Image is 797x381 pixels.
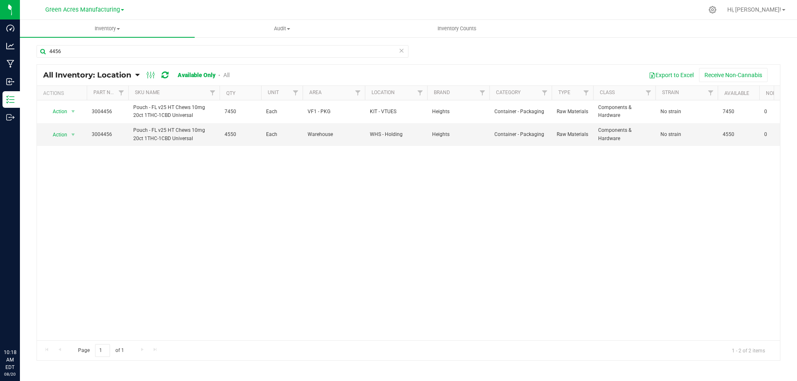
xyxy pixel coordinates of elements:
span: Inventory [20,25,195,32]
button: Export to Excel [643,68,699,82]
p: 10:18 AM EDT [4,349,16,371]
a: Category [496,90,521,95]
a: Brand [434,90,450,95]
span: Action [45,106,68,117]
span: 4550 [723,131,754,138]
a: All Inventory: Location [43,70,135,80]
a: Inventory Counts [369,20,544,37]
span: Pouch - FL v25 HT Chews 10mg 20ct 1THC-1CBD Universal [133,126,215,142]
span: Each [266,131,298,138]
a: Filter [206,86,220,100]
span: Green Acres Manufacturing [45,6,120,13]
span: Each [266,108,298,116]
span: Heights [432,131,484,138]
a: Area [309,90,322,95]
a: Filter [289,86,303,100]
div: Actions [43,90,83,96]
a: Inventory [20,20,195,37]
span: KIT - VTUES [370,108,422,116]
a: Filter [351,86,365,100]
input: 1 [95,344,110,357]
a: Filter [704,86,718,100]
span: 3004456 [92,131,123,138]
div: Manage settings [707,6,718,14]
a: Strain [662,90,679,95]
inline-svg: Inventory [6,95,15,104]
span: select [68,106,78,117]
a: Filter [579,86,593,100]
a: SKU Name [135,90,160,95]
span: Raw Materials [557,108,588,116]
span: Inventory Counts [426,25,488,32]
a: Filter [476,86,489,100]
a: All [223,72,230,78]
a: Type [558,90,570,95]
a: Qty [226,90,235,96]
a: Location [372,90,395,95]
span: Raw Materials [557,131,588,138]
span: No strain [660,131,713,138]
span: VF1 - PKG [308,108,360,116]
a: Audit [195,20,369,37]
a: Available Only [178,72,215,78]
inline-svg: Dashboard [6,24,15,32]
span: 3004456 [92,108,123,116]
p: 08/20 [4,371,16,377]
span: 0 [764,108,796,116]
span: 7450 [225,108,256,116]
inline-svg: Outbound [6,113,15,121]
span: WHS - Holding [370,131,422,138]
span: Components & Hardware [598,104,650,119]
a: Available [724,90,749,96]
span: Clear [398,45,404,56]
span: select [68,129,78,141]
inline-svg: Analytics [6,42,15,50]
span: Action [45,129,68,141]
span: 1 - 2 of 2 items [725,344,772,357]
span: 7450 [723,108,754,116]
span: Pouch - FL v25 HT Chews 10mg 20ct 1THC-1CBD Universal [133,104,215,119]
a: Filter [413,86,427,100]
input: Search Item Name, Retail Display Name, SKU, Part Number... [37,45,408,58]
a: Part Number [93,90,127,95]
span: Container - Packaging [494,108,547,116]
span: Container - Packaging [494,131,547,138]
a: Filter [538,86,552,100]
span: Hi, [PERSON_NAME]! [727,6,781,13]
inline-svg: Inbound [6,78,15,86]
iframe: Resource center [8,315,33,340]
a: Unit [268,90,279,95]
span: Components & Hardware [598,126,650,142]
a: Class [600,90,615,95]
span: Warehouse [308,131,360,138]
span: Heights [432,108,484,116]
button: Receive Non-Cannabis [699,68,768,82]
span: Audit [195,25,369,32]
span: All Inventory: Location [43,70,131,80]
span: No strain [660,108,713,116]
span: 0 [764,131,796,138]
a: Filter [642,86,655,100]
inline-svg: Manufacturing [6,60,15,68]
a: Filter [115,86,128,100]
span: 4550 [225,131,256,138]
span: Page of 1 [71,344,131,357]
